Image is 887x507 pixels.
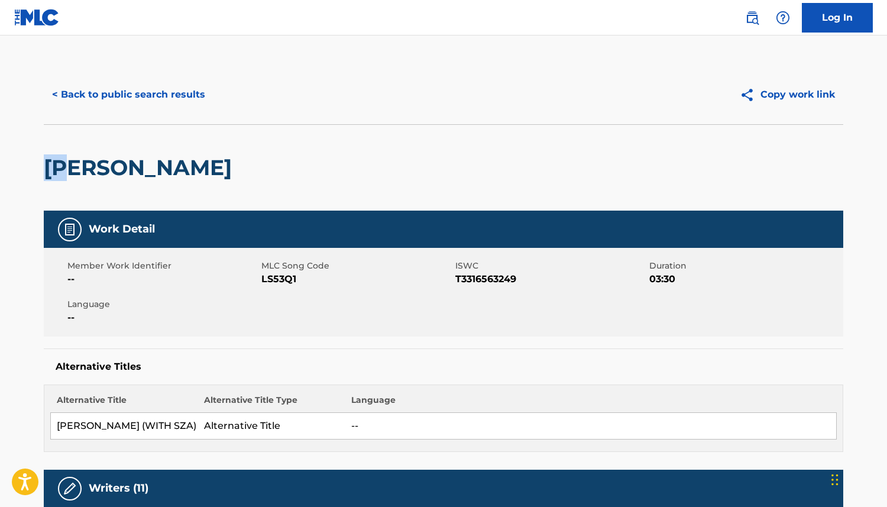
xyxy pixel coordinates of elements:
[67,272,258,286] span: --
[731,80,843,109] button: Copy work link
[89,222,155,236] h5: Work Detail
[51,413,198,440] td: [PERSON_NAME] (WITH SZA)
[67,260,258,272] span: Member Work Identifier
[44,154,238,181] h2: [PERSON_NAME]
[455,260,646,272] span: ISWC
[56,361,831,373] h5: Alternative Titles
[740,6,764,30] a: Public Search
[776,11,790,25] img: help
[14,9,60,26] img: MLC Logo
[51,394,198,413] th: Alternative Title
[345,413,837,440] td: --
[67,311,258,325] span: --
[198,394,345,413] th: Alternative Title Type
[198,413,345,440] td: Alternative Title
[828,450,887,507] iframe: Chat Widget
[649,260,840,272] span: Duration
[67,298,258,311] span: Language
[831,462,839,498] div: Drag
[89,482,148,495] h5: Writers (11)
[63,222,77,237] img: Work Detail
[802,3,873,33] a: Log In
[740,88,760,102] img: Copy work link
[745,11,759,25] img: search
[261,272,452,286] span: LS53Q1
[261,260,452,272] span: MLC Song Code
[771,6,795,30] div: Help
[63,482,77,496] img: Writers
[455,272,646,286] span: T3316563249
[44,80,213,109] button: < Back to public search results
[649,272,840,286] span: 03:30
[345,394,837,413] th: Language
